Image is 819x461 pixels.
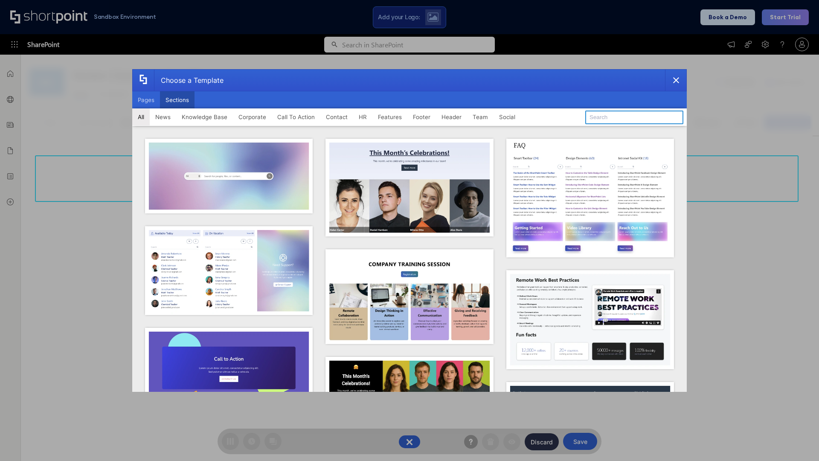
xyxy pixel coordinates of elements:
[353,108,372,125] button: HR
[176,108,233,125] button: Knowledge Base
[132,108,150,125] button: All
[585,111,683,124] input: Search
[154,70,224,91] div: Choose a Template
[233,108,272,125] button: Corporate
[467,108,494,125] button: Team
[665,362,819,461] iframe: Chat Widget
[150,108,176,125] button: News
[407,108,436,125] button: Footer
[372,108,407,125] button: Features
[132,91,160,108] button: Pages
[320,108,353,125] button: Contact
[132,69,687,392] div: template selector
[436,108,467,125] button: Header
[160,91,195,108] button: Sections
[494,108,521,125] button: Social
[272,108,320,125] button: Call To Action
